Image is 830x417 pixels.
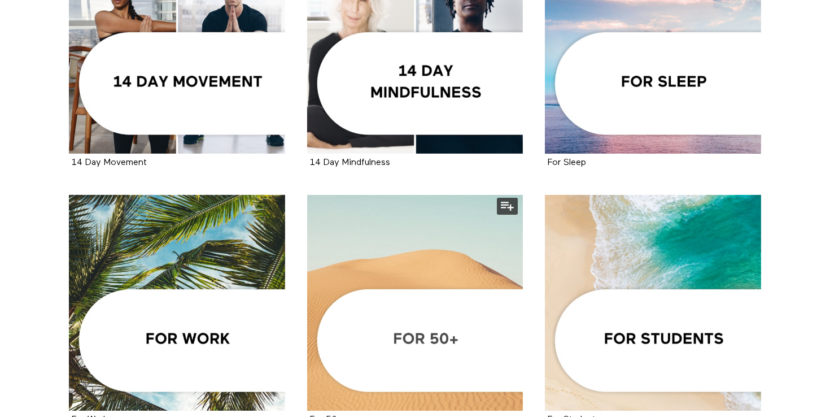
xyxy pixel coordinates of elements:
[310,158,390,167] a: 14 Day Mindfulness
[545,195,761,411] a: For Students
[497,198,518,215] button: Add to my list
[72,158,147,167] a: 14 Day Movement
[548,158,586,167] a: For Sleep
[307,195,523,411] a: For 50+
[69,195,285,411] a: For Work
